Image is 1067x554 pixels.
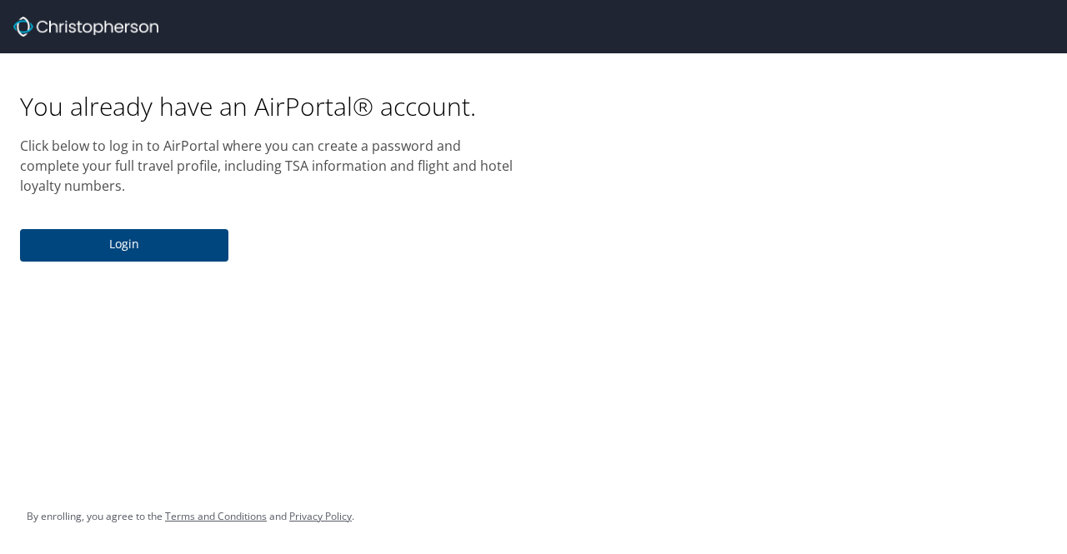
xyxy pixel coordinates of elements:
a: Privacy Policy [289,509,352,523]
p: Click below to log in to AirPortal where you can create a password and complete your full travel ... [20,136,513,196]
a: Terms and Conditions [165,509,267,523]
img: cbt logo [13,17,158,37]
span: Login [33,234,215,255]
h1: You already have an AirPortal® account. [20,90,513,122]
div: By enrolling, you agree to the and . [27,496,354,537]
button: Login [20,229,228,262]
